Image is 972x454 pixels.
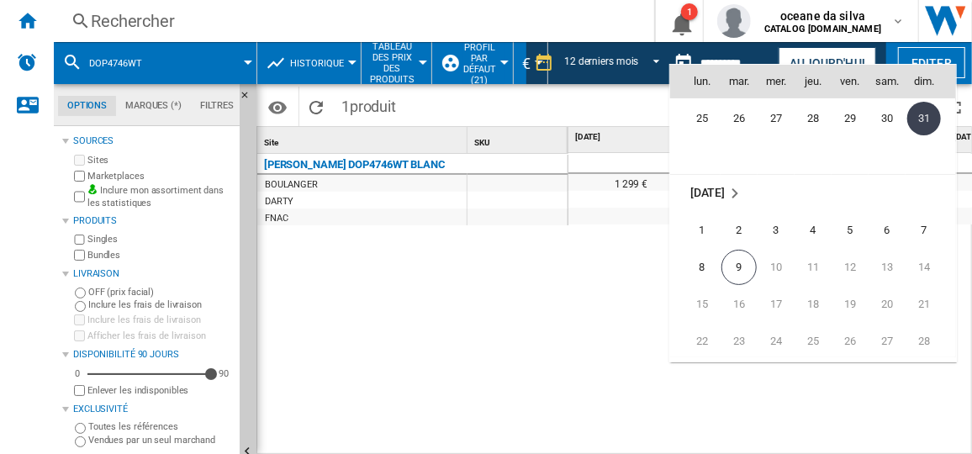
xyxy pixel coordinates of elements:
[670,65,721,98] th: lun.
[869,65,906,98] th: sam.
[833,102,867,135] span: 29
[670,100,721,137] td: Monday August 25 2025
[796,214,830,247] span: 4
[795,323,832,360] td: Thursday September 25 2025
[906,286,956,323] td: Sunday September 21 2025
[906,323,956,360] td: Sunday September 28 2025
[796,102,830,135] span: 28
[906,212,956,249] td: Sunday September 7 2025
[869,100,906,137] td: Saturday August 30 2025
[670,249,721,286] td: Monday September 8 2025
[832,212,869,249] td: Friday September 5 2025
[670,286,956,323] tr: Week 3
[869,286,906,323] td: Saturday September 20 2025
[670,100,956,137] tr: Week 5
[832,249,869,286] td: Friday September 12 2025
[832,323,869,360] td: Friday September 26 2025
[721,100,758,137] td: Tuesday August 26 2025
[670,175,956,213] tr: Week undefined
[670,175,956,213] td: September 2025
[721,65,758,98] th: mar.
[758,286,795,323] td: Wednesday September 17 2025
[832,286,869,323] td: Friday September 19 2025
[670,286,721,323] td: Monday September 15 2025
[906,100,956,137] td: Sunday August 31 2025
[758,249,795,286] td: Wednesday September 10 2025
[795,249,832,286] td: Thursday September 11 2025
[722,102,756,135] span: 26
[869,212,906,249] td: Saturday September 6 2025
[832,100,869,137] td: Friday August 29 2025
[833,214,867,247] span: 5
[795,286,832,323] td: Thursday September 18 2025
[907,214,941,247] span: 7
[670,137,956,175] tr: Week undefined
[670,65,956,362] md-calendar: Calendar
[758,100,795,137] td: Wednesday August 27 2025
[758,65,795,98] th: mer.
[832,65,869,98] th: ven.
[870,102,904,135] span: 30
[869,249,906,286] td: Saturday September 13 2025
[722,214,756,247] span: 2
[759,102,793,135] span: 27
[870,214,904,247] span: 6
[721,286,758,323] td: Tuesday September 16 2025
[721,323,758,360] td: Tuesday September 23 2025
[690,186,725,199] span: [DATE]
[670,212,721,249] td: Monday September 1 2025
[795,100,832,137] td: Thursday August 28 2025
[906,249,956,286] td: Sunday September 14 2025
[670,249,956,286] tr: Week 2
[758,212,795,249] td: Wednesday September 3 2025
[869,323,906,360] td: Saturday September 27 2025
[685,251,719,284] span: 8
[685,102,719,135] span: 25
[795,212,832,249] td: Thursday September 4 2025
[758,323,795,360] td: Wednesday September 24 2025
[907,102,941,135] span: 31
[906,65,956,98] th: dim.
[721,212,758,249] td: Tuesday September 2 2025
[670,323,721,360] td: Monday September 22 2025
[721,249,758,286] td: Tuesday September 9 2025
[795,65,832,98] th: jeu.
[685,214,719,247] span: 1
[759,214,793,247] span: 3
[670,323,956,360] tr: Week 4
[721,250,757,285] span: 9
[670,212,956,249] tr: Week 1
